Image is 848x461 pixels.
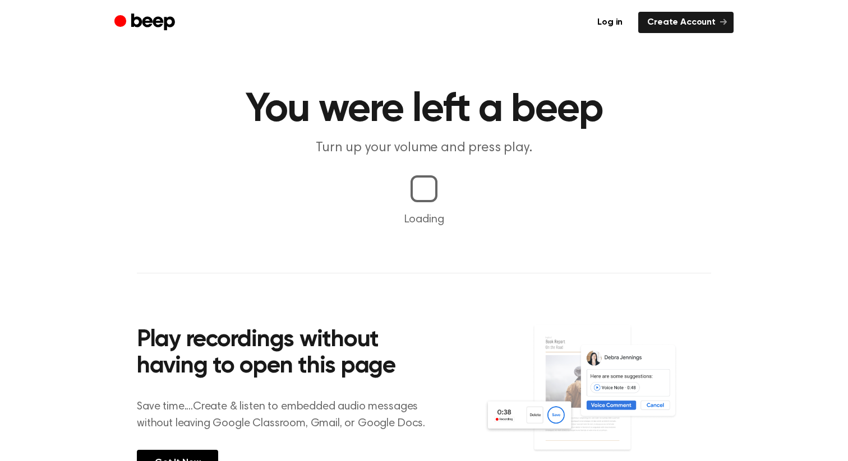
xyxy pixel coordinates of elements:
[137,327,439,380] h2: Play recordings without having to open this page
[588,12,632,33] a: Log in
[137,90,711,130] h1: You were left a beep
[638,12,734,33] a: Create Account
[209,139,639,157] p: Turn up your volume and press play.
[137,398,439,432] p: Save time....Create & listen to embedded audio messages without leaving Google Classroom, Gmail, ...
[13,211,835,228] p: Loading
[114,12,178,34] a: Beep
